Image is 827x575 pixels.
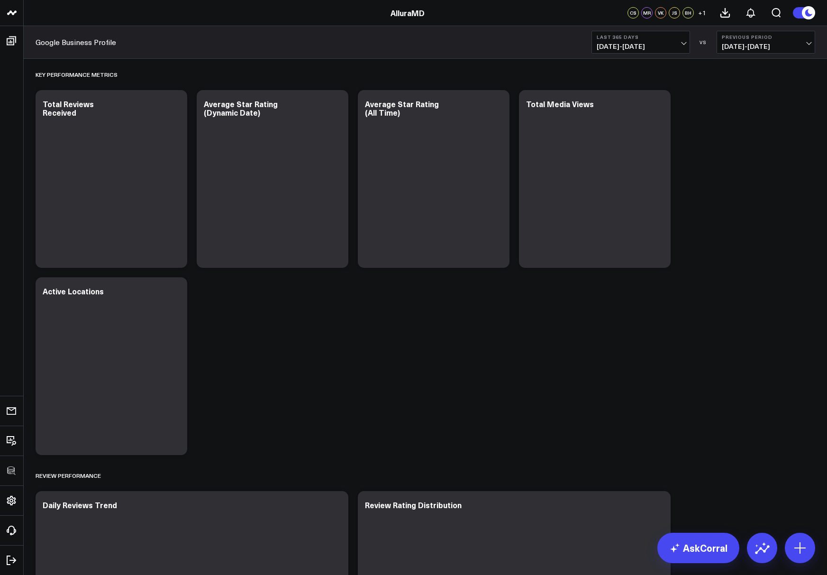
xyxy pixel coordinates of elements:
[597,34,685,40] b: Last 365 Days
[36,64,118,85] div: Key Performance Metrics
[696,7,708,18] button: +1
[657,533,739,563] a: AskCorral
[43,286,104,296] div: Active Locations
[597,43,685,50] span: [DATE] - [DATE]
[43,99,94,118] div: Total Reviews Received
[591,31,690,54] button: Last 365 Days[DATE]-[DATE]
[641,7,653,18] div: MR
[36,37,116,47] a: Google Business Profile
[698,9,706,16] span: + 1
[682,7,694,18] div: BH
[722,34,810,40] b: Previous Period
[695,39,712,45] div: VS
[365,99,439,118] div: Average Star Rating (All Time)
[717,31,815,54] button: Previous Period[DATE]-[DATE]
[204,99,278,118] div: Average Star Rating (Dynamic Date)
[526,99,594,109] div: Total Media Views
[655,7,666,18] div: VK
[722,43,810,50] span: [DATE] - [DATE]
[669,7,680,18] div: JS
[391,8,425,18] a: AlluraMD
[365,500,462,510] div: Review Rating Distribution
[36,465,101,486] div: Review Performance
[627,7,639,18] div: CS
[43,500,117,510] div: Daily Reviews Trend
